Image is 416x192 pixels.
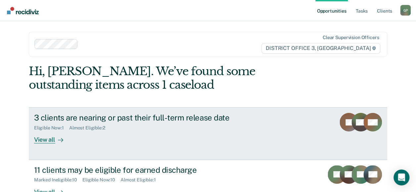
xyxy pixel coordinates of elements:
[261,43,380,54] span: DISTRICT OFFICE 3, [GEOGRAPHIC_DATA]
[82,177,120,183] div: Eligible Now : 10
[120,177,161,183] div: Almost Eligible : 1
[400,5,411,16] button: Profile dropdown button
[29,107,387,160] a: 3 clients are nearing or past their full-term release dateEligible Now:1Almost Eligible:2View all
[34,125,69,131] div: Eligible Now : 1
[29,65,316,92] div: Hi, [PERSON_NAME]. We’ve found some outstanding items across 1 caseload
[69,125,111,131] div: Almost Eligible : 2
[323,35,379,40] div: Clear supervision officers
[393,169,409,185] div: Open Intercom Messenger
[34,113,266,122] div: 3 clients are nearing or past their full-term release date
[34,131,71,144] div: View all
[400,5,411,16] div: G P
[7,7,39,14] img: Recidiviz
[34,177,82,183] div: Marked Ineligible : 10
[34,165,266,175] div: 11 clients may be eligible for earned discharge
